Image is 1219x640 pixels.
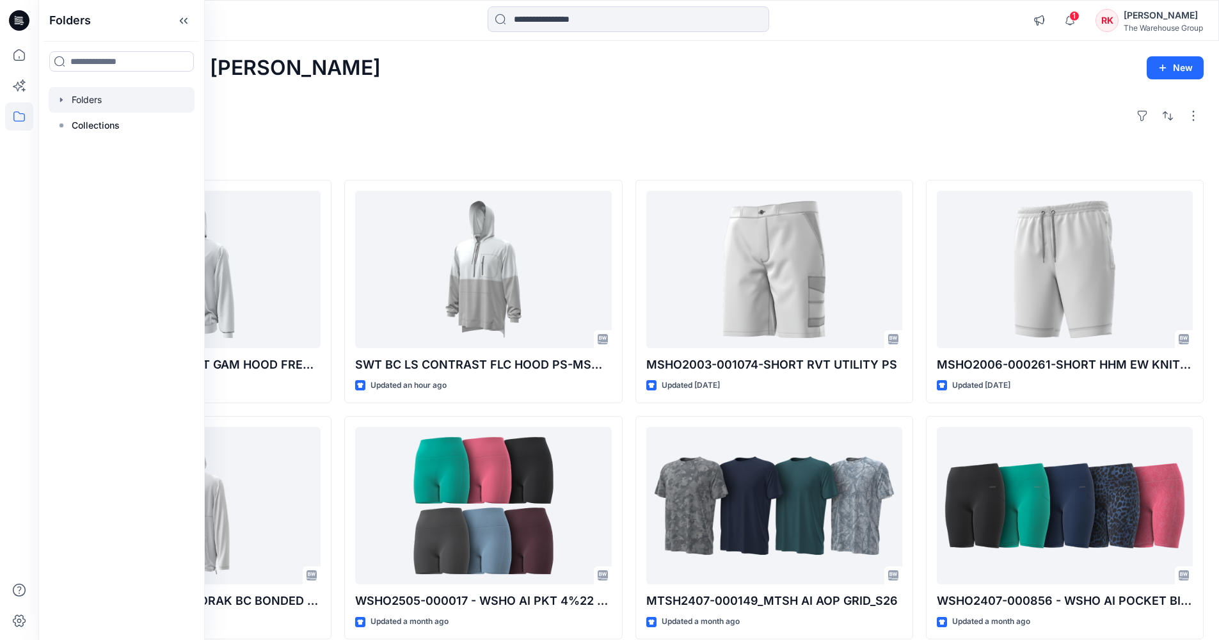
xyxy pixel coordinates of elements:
p: MSHO2003-001074-SHORT RVT UTILITY PS [646,356,902,374]
p: Collections [72,118,120,133]
p: WSHO2407-000856 - WSHO AI POCKET BIKE SHORT Nett [937,592,1193,610]
span: 1 [1069,11,1080,21]
p: MSHO2006-000261-SHORT HHM EW KNIT S-6XL [937,356,1193,374]
div: [PERSON_NAME] [1124,8,1203,23]
p: Updated a month ago [952,615,1030,628]
p: MTSH2407-000149_MTSH AI AOP GRID_S26 [646,592,902,610]
a: SWT BC LS CONTRAST FLC HOOD PS-MSWE2108-000140 [355,191,611,349]
h4: Styles [54,152,1204,167]
a: MSHO2003-001074-SHORT RVT UTILITY PS [646,191,902,349]
a: MTSH2407-000149_MTSH AI AOP GRID_S26 [646,427,902,585]
a: WSHO2505-000017 - WSHO AI PKT 4%22 BIKE SHORT Nett [355,427,611,585]
p: Updated an hour ago [370,379,447,392]
p: Updated a month ago [662,615,740,628]
div: The Warehouse Group [1124,23,1203,33]
div: RK [1096,9,1119,32]
p: SWT BC LS CONTRAST FLC HOOD PS-MSWE2108-000140 [355,356,611,374]
p: Updated a month ago [370,615,449,628]
p: Updated [DATE] [662,379,720,392]
button: New [1147,56,1204,79]
p: WSHO2505-000017 - WSHO AI PKT 4%22 BIKE SHORT Nett [355,592,611,610]
h2: Welcome back, [PERSON_NAME] [54,56,381,80]
p: Updated [DATE] [952,379,1010,392]
a: MSHO2006-000261-SHORT HHM EW KNIT S-6XL [937,191,1193,349]
a: WSHO2407-000856 - WSHO AI POCKET BIKE SHORT Nett [937,427,1193,585]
